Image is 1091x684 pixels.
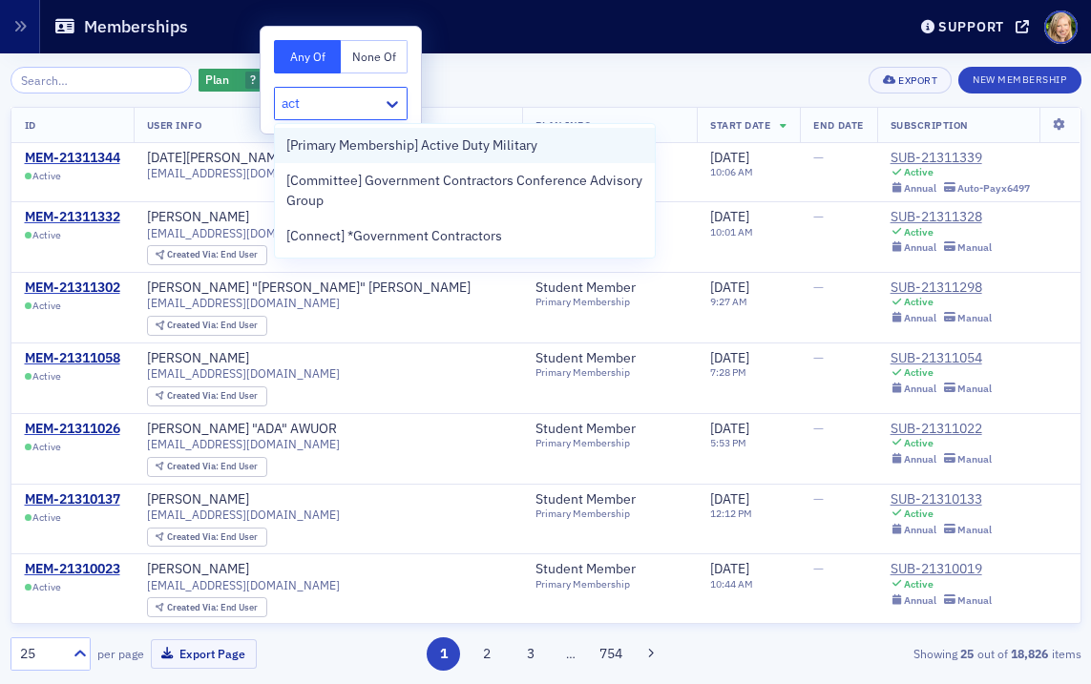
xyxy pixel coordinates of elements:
[250,72,256,87] span: ?
[147,386,267,406] div: Created Via: End User
[147,350,249,367] a: [PERSON_NAME]
[286,171,643,211] span: [Committee] Government Contractors Conference Advisory Group
[710,365,746,379] time: 7:28 PM
[958,70,1081,87] a: New Membership
[147,597,267,617] div: Created Via: End User
[25,280,120,297] a: MEM-21311302
[904,508,934,520] div: Active
[167,319,220,331] span: Created Via :
[957,383,992,395] div: Manual
[147,457,267,477] div: Created Via: End User
[710,436,746,449] time: 5:53 PM
[891,209,993,226] a: SUB-21311328
[25,118,36,132] span: ID
[167,391,258,402] div: End User
[813,490,824,508] span: —
[535,350,653,367] a: Student Member
[10,67,193,93] input: Search…
[167,601,220,613] span: Created Via :
[471,637,504,671] button: 2
[710,577,753,591] time: 10:44 AM
[97,645,144,662] label: per page
[147,508,340,522] span: [EMAIL_ADDRESS][DOMAIN_NAME]
[167,460,220,472] span: Created Via :
[869,67,952,93] button: Export
[957,312,992,324] div: Manual
[32,370,61,383] span: Active
[205,72,229,87] span: Plan
[957,241,992,254] div: Manual
[710,507,752,520] time: 12:12 PM
[813,208,824,225] span: —
[167,603,258,613] div: End User
[147,118,202,132] span: User Info
[25,209,120,226] a: MEM-21311332
[957,594,992,607] div: Manual
[710,165,753,178] time: 10:06 AM
[958,67,1081,93] button: New Membership
[710,208,749,225] span: [DATE]
[147,296,340,310] span: [EMAIL_ADDRESS][DOMAIN_NAME]
[891,150,1031,167] a: SUB-21311339
[25,421,120,438] div: MEM-21311026
[957,182,1030,195] div: Auto-Pay x6497
[898,75,937,86] div: Export
[813,420,824,437] span: —
[167,462,258,472] div: End User
[535,118,592,132] span: Plan Info
[904,226,934,238] div: Active
[904,296,934,308] div: Active
[535,561,653,578] a: Student Member
[274,40,341,73] button: Any Of
[147,437,340,451] span: [EMAIL_ADDRESS][DOMAIN_NAME]
[147,226,340,240] span: [EMAIL_ADDRESS][DOMAIN_NAME]
[710,279,749,296] span: [DATE]
[904,578,934,591] div: Active
[535,491,653,508] a: Student Member
[957,524,992,536] div: Manual
[167,250,258,260] div: End User
[167,389,220,402] span: Created Via :
[147,491,249,508] a: [PERSON_NAME]
[147,421,337,438] a: [PERSON_NAME] "ADA" AWUOR
[710,349,749,366] span: [DATE]
[710,225,753,238] time: 10:01 AM
[535,508,653,520] div: Primary Membership
[147,150,288,167] div: [DATE][PERSON_NAME]
[904,366,934,379] div: Active
[147,209,249,226] a: [PERSON_NAME]
[147,245,267,265] div: Created Via: End User
[891,491,993,508] div: SUB-21310133
[710,490,749,508] span: [DATE]
[535,366,653,379] div: Primary Membership
[84,15,188,38] h1: Memberships
[813,149,824,166] span: —
[557,645,584,662] span: …
[427,637,460,671] button: 1
[710,295,747,308] time: 9:27 AM
[904,182,936,195] div: Annual
[891,280,993,297] a: SUB-21311298
[25,350,120,367] a: MEM-21311058
[286,226,502,246] span: [Connect] *Government Contractors
[25,150,120,167] a: MEM-21311344
[147,280,471,297] a: [PERSON_NAME] "[PERSON_NAME]" [PERSON_NAME]
[1044,10,1078,44] span: Profile
[25,561,120,578] a: MEM-21310023
[535,280,653,297] a: Student Member
[891,421,993,438] a: SUB-21311022
[904,166,934,178] div: Active
[535,578,653,591] div: Primary Membership
[904,453,936,466] div: Annual
[147,561,249,578] a: [PERSON_NAME]
[938,18,1004,35] div: Support
[147,166,340,180] span: [EMAIL_ADDRESS][DOMAIN_NAME]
